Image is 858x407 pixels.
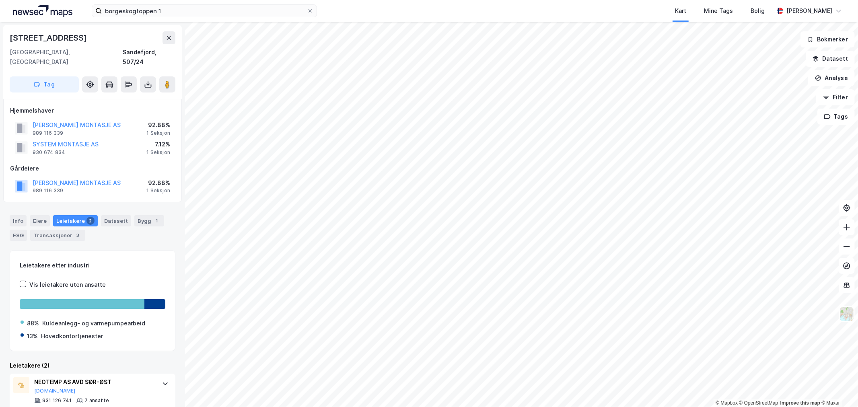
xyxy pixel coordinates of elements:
[10,76,79,92] button: Tag
[786,6,832,16] div: [PERSON_NAME]
[146,187,170,194] div: 1 Seksjon
[153,217,161,225] div: 1
[74,231,82,239] div: 3
[146,120,170,130] div: 92.88%
[739,400,778,406] a: OpenStreetMap
[41,331,103,341] div: Hovedkontortjenester
[10,31,88,44] div: [STREET_ADDRESS]
[84,397,109,404] div: 7 ansatte
[146,140,170,149] div: 7.12%
[704,6,733,16] div: Mine Tags
[34,377,154,387] div: NEOTEMP AS AVD SØR-ØST
[806,51,855,67] button: Datasett
[808,70,855,86] button: Analyse
[817,109,855,125] button: Tags
[675,6,686,16] div: Kart
[10,164,175,173] div: Gårdeiere
[146,130,170,136] div: 1 Seksjon
[42,397,72,404] div: 931 126 741
[123,47,175,67] div: Sandefjord, 507/24
[30,230,85,241] div: Transaksjoner
[101,215,131,226] div: Datasett
[33,187,63,194] div: 989 116 339
[33,149,65,156] div: 930 674 834
[10,106,175,115] div: Hjemmelshaver
[816,89,855,105] button: Filter
[34,388,76,394] button: [DOMAIN_NAME]
[751,6,765,16] div: Bolig
[20,261,165,270] div: Leietakere etter industri
[27,331,38,341] div: 13%
[716,400,738,406] a: Mapbox
[33,130,63,136] div: 989 116 339
[146,149,170,156] div: 1 Seksjon
[53,215,98,226] div: Leietakere
[146,178,170,188] div: 92.88%
[10,361,175,370] div: Leietakere (2)
[134,215,164,226] div: Bygg
[10,215,27,226] div: Info
[86,217,95,225] div: 2
[818,368,858,407] div: Kontrollprogram for chat
[13,5,72,17] img: logo.a4113a55bc3d86da70a041830d287a7e.svg
[839,306,854,322] img: Z
[29,280,106,290] div: Vis leietakere uten ansatte
[42,319,145,328] div: Kuldeanlegg- og varmepumpearbeid
[27,319,39,328] div: 88%
[102,5,307,17] input: Søk på adresse, matrikkel, gårdeiere, leietakere eller personer
[10,47,123,67] div: [GEOGRAPHIC_DATA], [GEOGRAPHIC_DATA]
[30,215,50,226] div: Eiere
[818,368,858,407] iframe: Chat Widget
[780,400,820,406] a: Improve this map
[10,230,27,241] div: ESG
[800,31,855,47] button: Bokmerker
